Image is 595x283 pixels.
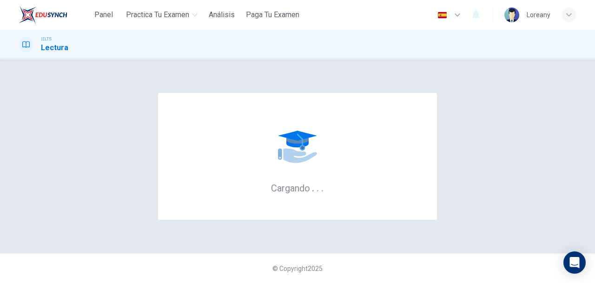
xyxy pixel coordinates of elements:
button: Panel [89,7,119,23]
button: Análisis [205,7,238,23]
span: Análisis [209,9,235,20]
button: Practica tu examen [122,7,201,23]
span: Practica tu examen [126,9,189,20]
h6: Cargando [271,182,324,194]
a: EduSynch logo [19,6,89,24]
h1: Lectura [41,42,68,53]
span: Panel [94,9,113,20]
span: Paga Tu Examen [246,9,299,20]
img: es [436,12,448,19]
h6: . [311,179,315,195]
h6: . [321,179,324,195]
span: © Copyright 2025 [272,265,323,272]
span: IELTS [41,36,52,42]
img: Profile picture [504,7,519,22]
div: Open Intercom Messenger [563,251,586,274]
div: Loreany [527,9,550,20]
h6: . [316,179,319,195]
button: Paga Tu Examen [242,7,303,23]
img: EduSynch logo [19,6,67,24]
